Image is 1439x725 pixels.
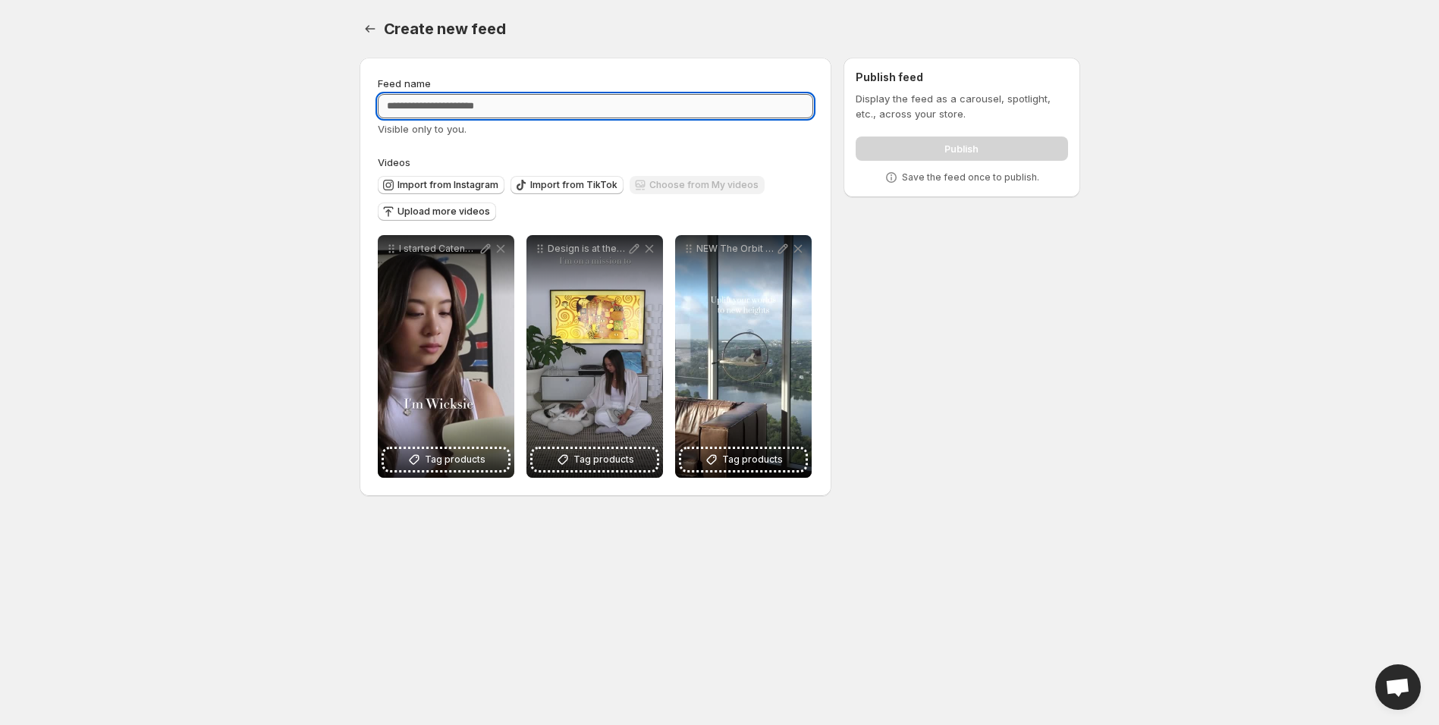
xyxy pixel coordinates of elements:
p: Display the feed as a carousel, spotlight, etc., across your store. [856,91,1067,121]
button: Import from TikTok [511,176,624,194]
span: Feed name [378,77,431,89]
span: Tag products [573,452,634,467]
p: NEW The Orbit Hammock A minimalist frame with a celestial point of view Orbit turns your cat into... [696,243,775,255]
button: Upload more videos [378,202,496,221]
span: Tag products [722,452,783,467]
button: Tag products [384,449,508,470]
button: Import from Instagram [378,176,504,194]
span: Import from Instagram [397,179,498,191]
div: Design is at the core of our brand While we aim to launch something new every month thoughtful pr... [526,235,663,478]
span: Videos [378,156,410,168]
h2: Publish feed [856,70,1067,85]
div: NEW The Orbit Hammock A minimalist frame with a celestial point of view Orbit turns your cat into... [675,235,812,478]
span: Create new feed [384,20,506,38]
button: Settings [360,18,381,39]
span: Upload more videos [397,206,490,218]
span: Visible only to you. [378,123,467,135]
button: Tag products [681,449,806,470]
span: Import from TikTok [530,179,617,191]
button: Tag products [533,449,657,470]
p: Design is at the core of our brand While we aim to launch something new every month thoughtful pr... [548,243,627,255]
div: I started Catenary [DATE] as a longtime cat owner who couldnt understand why cat furniture always... [378,235,514,478]
p: Save the feed once to publish. [902,171,1039,184]
p: I started Catenary [DATE] as a longtime cat owner who couldnt understand why cat furniture always... [399,243,478,255]
a: Open chat [1375,664,1421,710]
span: Tag products [425,452,485,467]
